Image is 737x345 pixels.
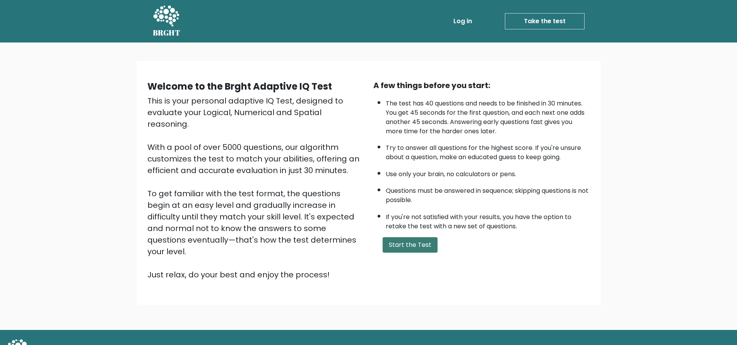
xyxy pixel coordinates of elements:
div: A few things before you start: [373,80,590,91]
b: Welcome to the Brght Adaptive IQ Test [147,80,332,93]
div: This is your personal adaptive IQ Test, designed to evaluate your Logical, Numerical and Spatial ... [147,95,364,280]
li: The test has 40 questions and needs to be finished in 30 minutes. You get 45 seconds for the firs... [386,95,590,136]
li: If you're not satisfied with your results, you have the option to retake the test with a new set ... [386,209,590,231]
li: Use only your brain, no calculators or pens. [386,166,590,179]
a: Log in [450,14,475,29]
a: BRGHT [153,3,181,39]
li: Try to answer all questions for the highest score. If you're unsure about a question, make an edu... [386,139,590,162]
li: Questions must be answered in sequence; skipping questions is not possible. [386,182,590,205]
h5: BRGHT [153,28,181,37]
button: Start the Test [383,237,438,253]
a: Take the test [505,13,585,29]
